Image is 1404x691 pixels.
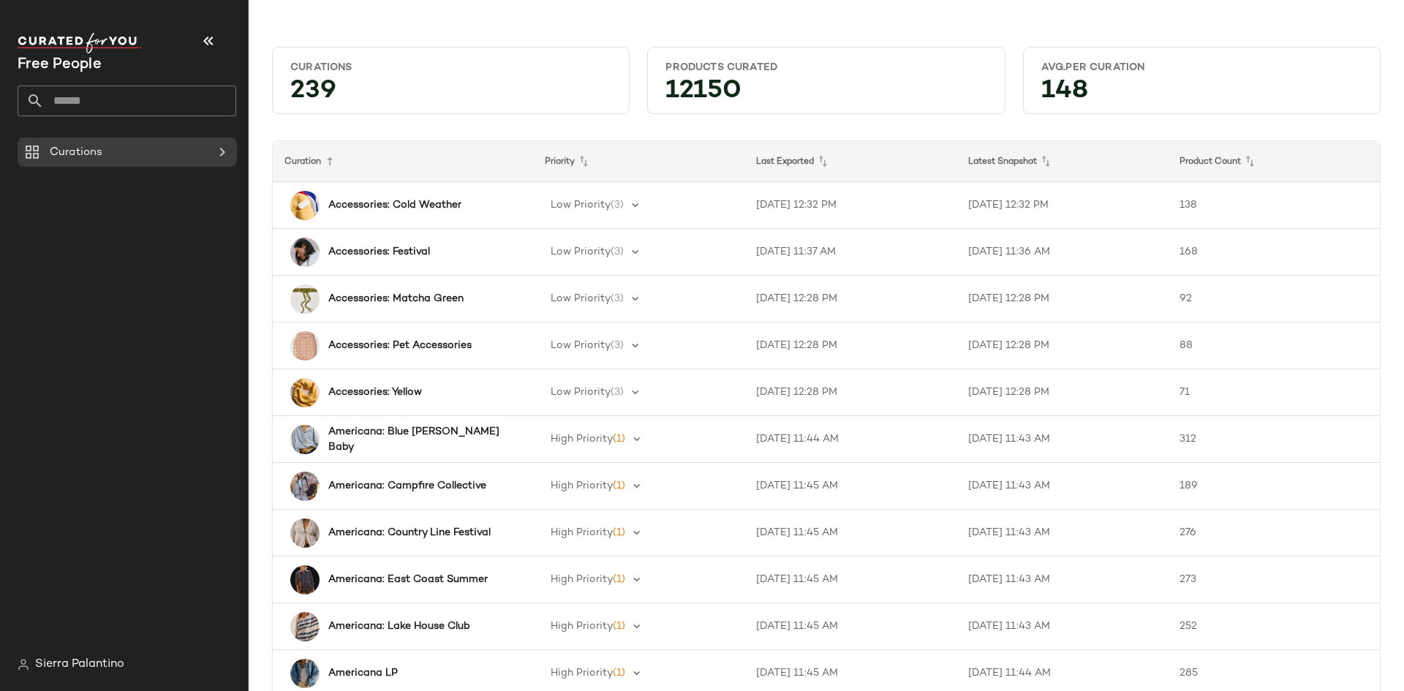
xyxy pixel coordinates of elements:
[290,378,320,407] img: 105074595_072_b
[18,659,29,671] img: svg%3e
[744,510,956,556] td: [DATE] 11:45 AM
[551,574,613,585] span: High Priority
[328,385,422,400] b: Accessories: Yellow
[50,144,102,161] span: Curations
[1041,61,1362,75] div: Avg.per Curation
[744,182,956,229] td: [DATE] 12:32 PM
[956,416,1169,463] td: [DATE] 11:43 AM
[956,182,1169,229] td: [DATE] 12:32 PM
[328,244,430,260] b: Accessories: Festival
[1168,369,1380,416] td: 71
[613,668,625,679] span: (1)
[551,434,613,445] span: High Priority
[611,293,624,304] span: (3)
[744,229,956,276] td: [DATE] 11:37 AM
[328,424,507,455] b: Americana: Blue [PERSON_NAME] Baby
[1168,182,1380,229] td: 138
[956,276,1169,322] td: [DATE] 12:28 PM
[551,527,613,538] span: High Priority
[551,387,611,398] span: Low Priority
[956,556,1169,603] td: [DATE] 11:43 AM
[1168,141,1380,182] th: Product Count
[279,80,623,107] div: 239
[290,238,320,267] img: 101744142_095_a
[551,293,611,304] span: Low Priority
[18,33,142,53] img: cfy_white_logo.C9jOOHJF.svg
[290,331,320,360] img: 95815080_004_b
[328,619,470,634] b: Americana: Lake House Club
[18,57,102,72] span: Current Company Name
[1168,229,1380,276] td: 168
[551,668,613,679] span: High Priority
[744,416,956,463] td: [DATE] 11:44 AM
[1168,603,1380,650] td: 252
[956,603,1169,650] td: [DATE] 11:43 AM
[290,612,320,641] img: 83674770_024_a
[328,478,486,494] b: Americana: Campfire Collective
[1168,416,1380,463] td: 312
[956,322,1169,369] td: [DATE] 12:28 PM
[290,472,320,501] img: 84225077_006_a
[290,659,320,688] img: 96191242_040_g
[744,369,956,416] td: [DATE] 12:28 PM
[744,141,956,182] th: Last Exported
[328,525,491,540] b: Americana: Country Line Festival
[1168,556,1380,603] td: 273
[328,572,488,587] b: Americana: East Coast Summer
[611,387,624,398] span: (3)
[328,291,464,306] b: Accessories: Matcha Green
[1168,322,1380,369] td: 88
[956,141,1169,182] th: Latest Snapshot
[956,369,1169,416] td: [DATE] 12:28 PM
[328,665,398,681] b: Americana LP
[613,480,625,491] span: (1)
[1168,463,1380,510] td: 189
[290,284,320,314] img: 97714950_030_b
[290,61,611,75] div: Curations
[290,518,320,548] img: 93911964_010_0
[1030,80,1374,107] div: 148
[551,246,611,257] span: Low Priority
[551,340,611,351] span: Low Priority
[533,141,745,182] th: Priority
[273,141,533,182] th: Curation
[328,338,472,353] b: Accessories: Pet Accessories
[956,229,1169,276] td: [DATE] 11:36 AM
[613,527,625,538] span: (1)
[611,200,624,211] span: (3)
[613,574,625,585] span: (1)
[665,61,986,75] div: Products Curated
[611,246,624,257] span: (3)
[551,621,613,632] span: High Priority
[290,565,320,594] img: 92425776_042_0
[654,80,998,107] div: 12150
[744,603,956,650] td: [DATE] 11:45 AM
[613,434,625,445] span: (1)
[744,276,956,322] td: [DATE] 12:28 PM
[1168,276,1380,322] td: 92
[956,463,1169,510] td: [DATE] 11:43 AM
[551,200,611,211] span: Low Priority
[744,463,956,510] td: [DATE] 11:45 AM
[611,340,624,351] span: (3)
[613,621,625,632] span: (1)
[35,656,124,673] span: Sierra Palantino
[551,480,613,491] span: High Priority
[1168,510,1380,556] td: 276
[328,197,461,213] b: Accessories: Cold Weather
[956,510,1169,556] td: [DATE] 11:43 AM
[290,425,320,454] img: 101180578_092_e
[744,322,956,369] td: [DATE] 12:28 PM
[290,191,320,220] img: 105074306_004_0
[744,556,956,603] td: [DATE] 11:45 AM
